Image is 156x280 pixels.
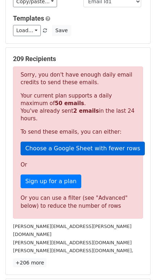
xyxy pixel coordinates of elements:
a: Load... [13,25,41,36]
button: Save [52,25,71,36]
small: [PERSON_NAME][EMAIL_ADDRESS][DOMAIN_NAME] [13,240,132,245]
small: [PERSON_NAME][EMAIL_ADDRESS][DOMAIN_NAME], [13,248,133,253]
strong: 2 emails [73,108,99,114]
h5: 209 Recipients [13,55,143,63]
p: To send these emails, you can either: [21,128,135,136]
p: Your current plan supports a daily maximum of . You've already sent in the last 24 hours. [21,92,135,122]
iframe: Chat Widget [120,245,156,280]
a: Sign up for a plan [21,175,81,188]
small: [PERSON_NAME][EMAIL_ADDRESS][PERSON_NAME][DOMAIN_NAME] [13,224,131,237]
p: Or [21,161,135,169]
strong: 50 emails [55,100,84,107]
a: +206 more [13,258,47,267]
p: Sorry, you don't have enough daily email credits to send these emails. [21,71,135,86]
a: Templates [13,14,44,22]
div: Or you can use a filter (see "Advanced" below) to reduce the number of rows [21,194,135,210]
a: Choose a Google Sheet with fewer rows [21,142,145,155]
